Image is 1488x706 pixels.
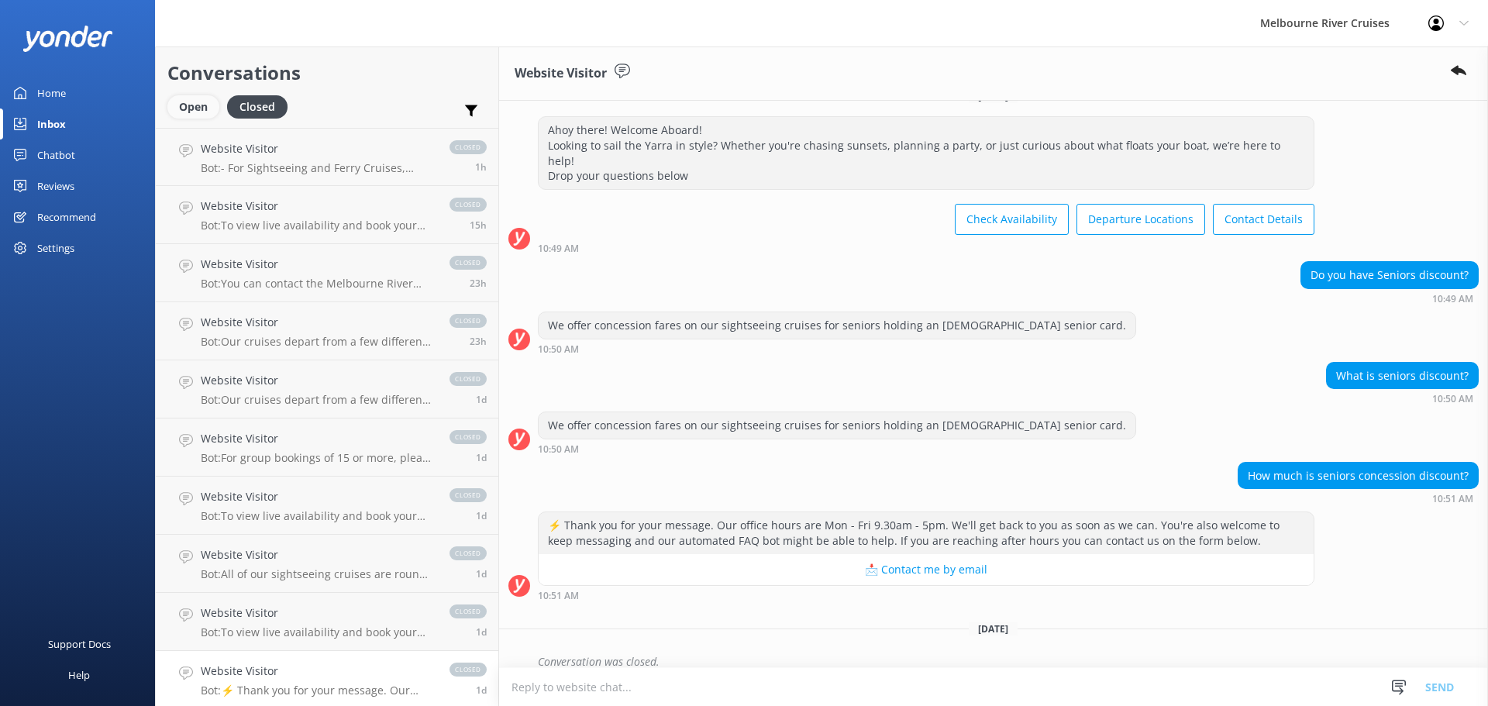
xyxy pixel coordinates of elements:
h4: Website Visitor [201,198,434,215]
span: 10:51am 16-Aug-2025 (UTC +10:00) Australia/Sydney [476,684,487,697]
div: Settings [37,232,74,263]
div: Closed [227,95,288,119]
a: Website VisitorBot:You can contact the Melbourne River Cruises team by emailing [EMAIL_ADDRESS][D... [156,244,498,302]
strong: 10:51 AM [538,591,579,601]
h4: Website Visitor [201,604,434,622]
div: ⚡ Thank you for your message. Our office hours are Mon - Fri 9.30am - 5pm. We'll get back to you ... [539,512,1314,553]
span: closed [449,372,487,386]
span: [DATE] [969,622,1018,635]
div: Open [167,95,219,119]
h4: Website Visitor [201,372,434,389]
a: Website VisitorBot:To view live availability and book your Melbourne River Cruise experience, ple... [156,477,498,535]
div: 10:50am 16-Aug-2025 (UTC +10:00) Australia/Sydney [538,443,1136,454]
p: Bot: Our cruises depart from a few different locations along [GEOGRAPHIC_DATA] and Federation [GE... [201,335,434,349]
strong: 10:49 AM [1432,294,1473,304]
h4: Website Visitor [201,314,434,331]
div: How much is seniors concession discount? [1238,463,1478,489]
span: 10:35am 17-Aug-2025 (UTC +10:00) Australia/Sydney [470,335,487,348]
button: 📩 Contact me by email [539,554,1314,585]
div: We offer concession fares on our sightseeing cruises for seniors holding an [DEMOGRAPHIC_DATA] se... [539,312,1135,339]
span: 02:31pm 16-Aug-2025 (UTC +10:00) Australia/Sydney [476,567,487,580]
div: 10:51am 16-Aug-2025 (UTC +10:00) Australia/Sydney [1238,493,1479,504]
div: Recommend [37,201,96,232]
span: 09:56am 17-Aug-2025 (UTC +10:00) Australia/Sydney [476,393,487,406]
span: 08:38am 17-Aug-2025 (UTC +10:00) Australia/Sydney [476,451,487,464]
strong: 10:50 AM [538,445,579,454]
div: We offer concession fares on our sightseeing cruises for seniors holding an [DEMOGRAPHIC_DATA] se... [539,412,1135,439]
p: Bot: To view live availability and book your Melbourne River Cruise experience, please visit: [UR... [201,625,434,639]
strong: 10:51 AM [1432,494,1473,504]
span: 10:58am 17-Aug-2025 (UTC +10:00) Australia/Sydney [470,277,487,290]
h4: Website Visitor [201,256,434,273]
div: 10:50am 16-Aug-2025 (UTC +10:00) Australia/Sydney [1326,393,1479,404]
span: 06:50pm 17-Aug-2025 (UTC +10:00) Australia/Sydney [470,219,487,232]
div: 10:50am 16-Aug-2025 (UTC +10:00) Australia/Sydney [538,343,1136,354]
span: closed [449,604,487,618]
div: 10:49am 16-Aug-2025 (UTC +10:00) Australia/Sydney [538,243,1314,253]
a: Website VisitorBot:For group bookings of 15 or more, please contact our team directly to discuss ... [156,418,498,477]
h4: Website Visitor [201,430,434,447]
p: Bot: - For Sightseeing and Ferry Cruises, cancellations or rescheduling can be done online up to ... [201,161,434,175]
button: Check Availability [955,204,1069,235]
h3: Website Visitor [515,64,607,84]
div: 10:49am 16-Aug-2025 (UTC +10:00) Australia/Sydney [1300,293,1479,304]
strong: 10:49 AM [538,244,579,253]
span: closed [449,430,487,444]
div: Chatbot [37,139,75,170]
h4: Website Visitor [201,140,434,157]
span: closed [449,140,487,154]
p: Bot: To view live availability and book your Melbourne River Cruise experience, please visit: [UR... [201,509,434,523]
a: Website VisitorBot:Our cruises depart from a few different locations along [GEOGRAPHIC_DATA] and ... [156,302,498,360]
div: Conversation was closed. [538,649,1479,675]
div: 10:51am 16-Aug-2025 (UTC +10:00) Australia/Sydney [538,590,1314,601]
strong: 10:50 AM [1432,394,1473,404]
span: closed [449,488,487,502]
div: Ahoy there! Welcome Aboard! Looking to sail the Yarra in style? Whether you're chasing sunsets, p... [539,117,1314,188]
span: closed [449,198,487,212]
p: Bot: All of our sightseeing cruises are round trips, except for the Williamstown transfer, which ... [201,567,434,581]
a: Closed [227,98,295,115]
span: closed [449,546,487,560]
a: Open [167,98,227,115]
div: Do you have Seniors discount? [1301,262,1478,288]
span: closed [449,314,487,328]
span: 09:12am 18-Aug-2025 (UTC +10:00) Australia/Sydney [475,160,487,174]
div: Support Docs [48,629,111,660]
div: Help [68,660,90,691]
p: Bot: ⚡ Thank you for your message. Our office hours are Mon - Fri 9.30am - 5pm. We'll get back to... [201,684,434,697]
h2: Conversations [167,58,487,88]
h4: Website Visitor [201,663,434,680]
div: 2025-08-17T23:11:33.089 [508,649,1479,675]
p: Bot: You can contact the Melbourne River Cruises team by emailing [EMAIL_ADDRESS][DOMAIN_NAME]. V... [201,277,434,291]
p: Bot: Our cruises depart from a few different locations along [GEOGRAPHIC_DATA] and Federation [GE... [201,393,434,407]
span: closed [449,256,487,270]
div: What is seniors discount? [1327,363,1478,389]
span: closed [449,663,487,677]
img: yonder-white-logo.png [23,26,112,51]
h4: Website Visitor [201,488,434,505]
h4: Website Visitor [201,546,434,563]
p: Bot: To view live availability and book your Melbourne River Cruise experience, please visit: [UR... [201,219,434,232]
a: Website VisitorBot:- For Sightseeing and Ferry Cruises, cancellations or rescheduling can be done... [156,128,498,186]
button: Departure Locations [1076,204,1205,235]
div: Inbox [37,108,66,139]
div: Home [37,77,66,108]
a: Website VisitorBot:Our cruises depart from a few different locations along [GEOGRAPHIC_DATA] and ... [156,360,498,418]
strong: 10:50 AM [538,345,579,354]
div: Reviews [37,170,74,201]
button: Contact Details [1213,204,1314,235]
span: 02:51pm 16-Aug-2025 (UTC +10:00) Australia/Sydney [476,509,487,522]
a: Website VisitorBot:To view live availability and book your Melbourne River Cruise experience, ple... [156,186,498,244]
a: Website VisitorBot:All of our sightseeing cruises are round trips, except for the Williamstown tr... [156,535,498,593]
p: Bot: For group bookings of 15 or more, please contact our team directly to discuss any current de... [201,451,434,465]
a: Website VisitorBot:To view live availability and book your Melbourne River Cruise experience, ple... [156,593,498,651]
span: 11:09am 16-Aug-2025 (UTC +10:00) Australia/Sydney [476,625,487,639]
